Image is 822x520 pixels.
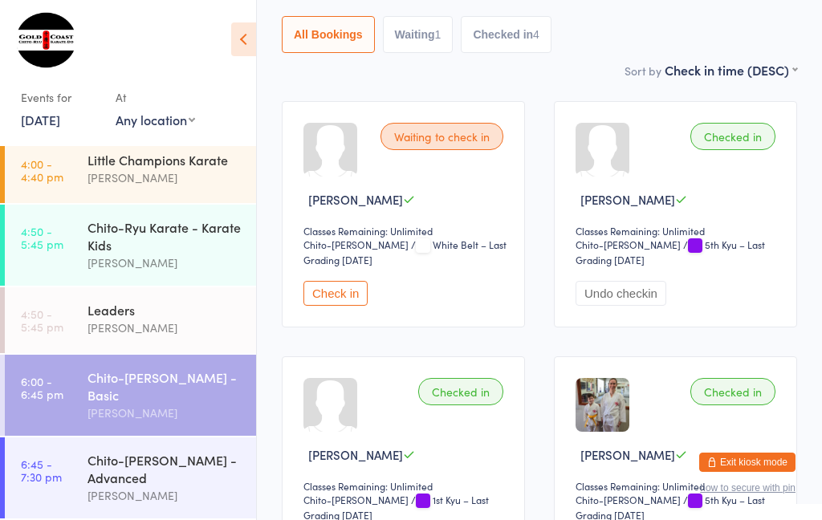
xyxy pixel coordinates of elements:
a: [DATE] [21,111,60,128]
button: how to secure with pin [700,482,796,494]
label: Sort by [625,63,661,79]
div: Classes Remaining: Unlimited [576,479,780,493]
time: 4:50 - 5:45 pm [21,307,63,333]
time: 6:00 - 6:45 pm [21,375,63,400]
div: Checked in [690,123,775,150]
div: 1 [435,28,442,41]
div: Classes Remaining: Unlimited [576,224,780,238]
div: Chito-[PERSON_NAME] [576,238,681,251]
div: Chito-[PERSON_NAME] [303,238,409,251]
a: 4:50 -5:45 pmLeaders[PERSON_NAME] [5,287,256,353]
div: Leaders [87,301,242,319]
div: Chito-Ryu Karate - Karate Kids [87,218,242,254]
div: Any location [116,111,195,128]
div: Check in time (DESC) [665,61,797,79]
a: 6:45 -7:30 pmChito-[PERSON_NAME] - Advanced[PERSON_NAME] [5,437,256,518]
div: Chito-[PERSON_NAME] [303,493,409,506]
div: At [116,84,195,111]
div: Chito-[PERSON_NAME] [576,493,681,506]
span: [PERSON_NAME] [580,191,675,208]
button: Waiting1 [383,16,454,53]
img: Gold Coast Chito-Ryu Karate [16,12,76,68]
div: Checked in [690,378,775,405]
span: [PERSON_NAME] [580,446,675,463]
button: Exit kiosk mode [699,453,796,472]
a: 4:50 -5:45 pmChito-Ryu Karate - Karate Kids[PERSON_NAME] [5,205,256,286]
a: 6:00 -6:45 pmChito-[PERSON_NAME] - Basic[PERSON_NAME] [5,355,256,436]
span: [PERSON_NAME] [308,446,403,463]
div: [PERSON_NAME] [87,486,242,505]
div: Waiting to check in [380,123,503,150]
span: [PERSON_NAME] [308,191,403,208]
div: [PERSON_NAME] [87,169,242,187]
div: [PERSON_NAME] [87,404,242,422]
time: 6:45 - 7:30 pm [21,457,62,483]
img: image1725325675.png [576,378,629,432]
div: Little Champions Karate [87,151,242,169]
div: Chito-[PERSON_NAME] - Advanced [87,451,242,486]
button: Check in [303,281,368,306]
div: Events for [21,84,100,111]
button: All Bookings [282,16,375,53]
div: Chito-[PERSON_NAME] - Basic [87,368,242,404]
a: 4:00 -4:40 pmLittle Champions Karate[PERSON_NAME] [5,137,256,203]
div: Classes Remaining: Unlimited [303,479,508,493]
div: 4 [533,28,539,41]
div: [PERSON_NAME] [87,254,242,272]
button: Undo checkin [576,281,666,306]
div: [PERSON_NAME] [87,319,242,337]
div: Classes Remaining: Unlimited [303,224,508,238]
div: Checked in [418,378,503,405]
time: 4:00 - 4:40 pm [21,157,63,183]
button: Checked in4 [461,16,551,53]
time: 4:50 - 5:45 pm [21,225,63,250]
